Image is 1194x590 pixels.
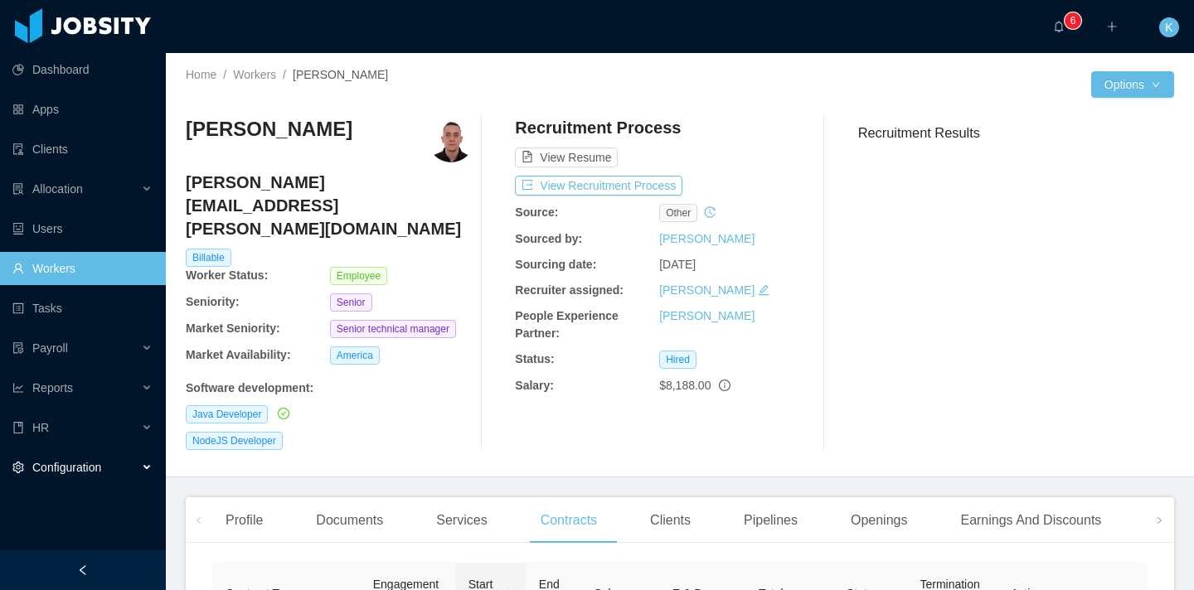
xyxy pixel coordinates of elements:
[515,176,682,196] button: icon: exportView Recruitment Process
[659,309,755,322] a: [PERSON_NAME]
[186,405,268,423] span: Java Developer
[515,151,618,164] a: icon: file-textView Resume
[330,346,380,365] span: America
[659,258,696,271] span: [DATE]
[837,497,921,544] div: Openings
[330,293,372,312] span: Senior
[12,462,24,473] i: icon: setting
[32,421,49,434] span: HR
[12,212,153,245] a: icon: robotUsers
[659,283,755,297] a: [PERSON_NAME]
[195,516,203,525] i: icon: left
[283,68,286,81] span: /
[223,68,226,81] span: /
[12,422,24,433] i: icon: book
[12,382,24,394] i: icon: line-chart
[730,497,811,544] div: Pipelines
[274,407,289,420] a: icon: check-circle
[515,258,596,271] b: Sourcing date:
[515,206,558,219] b: Source:
[12,183,24,195] i: icon: solution
[212,497,276,544] div: Profile
[12,53,153,86] a: icon: pie-chartDashboard
[515,379,554,392] b: Salary:
[278,408,289,419] i: icon: check-circle
[1070,12,1076,29] p: 6
[428,116,474,162] img: 4bc3dd80-68af-11ea-804c-b759cbf195be_6650e4e639216-400w.png
[515,179,682,192] a: icon: exportView Recruitment Process
[186,268,268,282] b: Worker Status:
[515,232,582,245] b: Sourced by:
[637,497,704,544] div: Clients
[515,283,624,297] b: Recruiter assigned:
[12,93,153,126] a: icon: appstoreApps
[303,497,396,544] div: Documents
[527,497,610,544] div: Contracts
[1053,21,1065,32] i: icon: bell
[186,381,313,394] b: Software development :
[1091,71,1174,98] button: Optionsicon: down
[186,348,291,361] b: Market Availability:
[330,320,456,338] span: Senior technical manager
[947,497,1114,544] div: Earnings And Discounts
[32,182,83,196] span: Allocation
[423,497,500,544] div: Services
[186,171,474,240] h4: [PERSON_NAME][EMAIL_ADDRESS][PERSON_NAME][DOMAIN_NAME]
[1065,12,1081,29] sup: 6
[12,292,153,325] a: icon: profileTasks
[659,379,711,392] span: $8,188.00
[186,322,280,335] b: Market Seniority:
[515,309,619,340] b: People Experience Partner:
[32,341,68,355] span: Payroll
[758,284,769,296] i: icon: edit
[515,147,618,167] button: icon: file-textView Resume
[186,68,216,81] a: Home
[186,432,283,450] span: NodeJS Developer
[233,68,276,81] a: Workers
[659,232,755,245] a: [PERSON_NAME]
[659,204,697,222] span: other
[186,116,352,143] h3: [PERSON_NAME]
[293,68,388,81] span: [PERSON_NAME]
[1165,17,1172,37] span: K
[186,295,240,308] b: Seniority:
[32,381,73,394] span: Reports
[32,461,101,474] span: Configuration
[858,123,1174,143] h3: Recruitment Results
[330,267,387,285] span: Employee
[1106,21,1118,32] i: icon: plus
[12,342,24,354] i: icon: file-protect
[1155,516,1163,525] i: icon: right
[659,351,696,369] span: Hired
[515,352,554,365] b: Status:
[719,380,730,391] span: info-circle
[12,133,153,166] a: icon: auditClients
[186,249,231,267] span: Billable
[704,206,716,218] i: icon: history
[12,252,153,285] a: icon: userWorkers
